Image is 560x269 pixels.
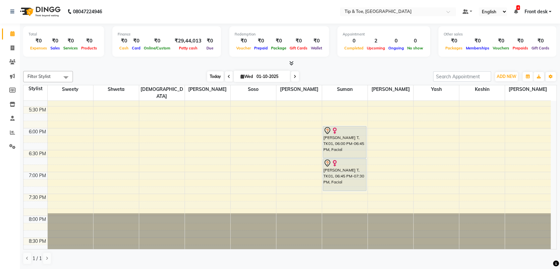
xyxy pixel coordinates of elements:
span: Sales [49,46,62,50]
span: [PERSON_NAME] [185,85,230,94]
div: ₹0 [530,37,551,45]
span: Due [205,46,215,50]
div: 5:30 PM [28,106,47,113]
div: ₹0 [28,37,49,45]
span: Products [80,46,99,50]
div: ₹0 [511,37,530,45]
div: ₹0 [252,37,269,45]
div: 0 [406,37,425,45]
div: ₹0 [142,37,172,45]
input: 2025-10-01 [254,72,288,82]
span: [PERSON_NAME] [276,85,322,94]
b: 08047224946 [73,2,102,21]
span: Online/Custom [142,46,172,50]
span: Upcoming [365,46,387,50]
span: Services [62,46,80,50]
span: Suman [322,85,367,94]
span: Today [207,71,224,82]
a: 6 [514,9,518,15]
span: 1 / 1 [32,255,42,262]
div: 6:00 PM [28,128,47,135]
div: ₹0 [269,37,288,45]
span: 6 [516,5,520,10]
div: ₹0 [130,37,142,45]
span: Wed [239,74,254,79]
span: [DEMOGRAPHIC_DATA] [139,85,185,101]
div: 7:30 PM [28,194,47,201]
div: [PERSON_NAME] T, TK01, 06:45 PM-07:30 PM, Facial [323,159,366,191]
div: Total [28,32,99,37]
div: ₹0 [204,37,216,45]
span: Vouchers [491,46,511,50]
span: Gift Cards [288,46,309,50]
button: ADD NEW [495,72,518,81]
div: Finance [118,32,216,37]
span: Gift Cards [530,46,551,50]
div: ₹0 [235,37,252,45]
div: ₹0 [444,37,464,45]
div: 2 [365,37,387,45]
div: ₹0 [49,37,62,45]
div: 8:30 PM [28,238,47,245]
div: 7:00 PM [28,172,47,179]
span: Prepaid [252,46,269,50]
div: ₹0 [309,37,324,45]
div: ₹0 [464,37,491,45]
span: Keshin [459,85,505,94]
div: Redemption [235,32,324,37]
span: Completed [343,46,365,50]
span: [PERSON_NAME] [505,85,551,94]
div: Other sales [444,32,551,37]
span: Packages [444,46,464,50]
div: [PERSON_NAME] T, TK01, 06:00 PM-06:45 PM, Facial [323,126,366,158]
span: Cash [118,46,130,50]
div: ₹0 [288,37,309,45]
input: Search Appointment [433,71,491,82]
img: logo [17,2,62,21]
span: Front desk [524,8,547,15]
div: 8:00 PM [28,216,47,223]
span: Wallet [309,46,324,50]
div: Stylist [24,85,47,92]
div: 0 [387,37,406,45]
span: shweta [93,85,139,94]
div: ₹0 [62,37,80,45]
span: Ongoing [387,46,406,50]
span: ADD NEW [497,74,516,79]
span: [PERSON_NAME] [368,85,413,94]
span: Sweety [48,85,93,94]
span: Petty cash [177,46,199,50]
div: ₹0 [118,37,130,45]
span: Card [130,46,142,50]
div: 6:30 PM [28,150,47,157]
span: Expenses [28,46,49,50]
div: Appointment [343,32,425,37]
div: ₹0 [491,37,511,45]
span: soso [231,85,276,94]
span: Voucher [235,46,252,50]
span: Memberships [464,46,491,50]
span: Yash [414,85,459,94]
div: ₹0 [80,37,99,45]
span: Filter Stylist [28,74,51,79]
div: 0 [343,37,365,45]
span: No show [406,46,425,50]
span: Package [269,46,288,50]
div: ₹29,44,013 [172,37,204,45]
span: Prepaids [511,46,530,50]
